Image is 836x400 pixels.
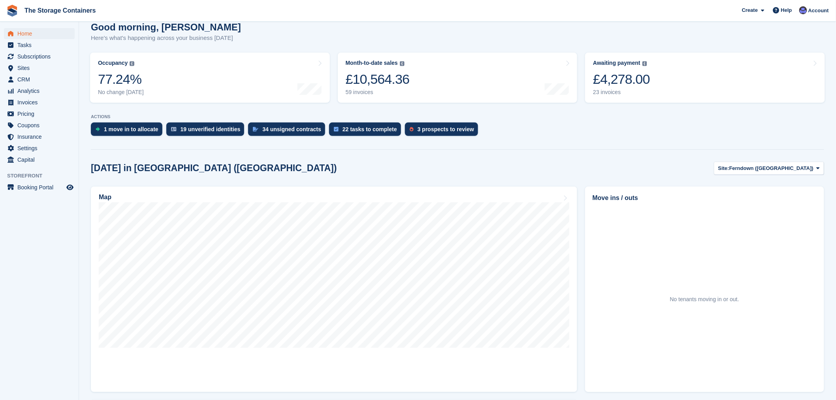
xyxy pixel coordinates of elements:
[171,127,177,132] img: verify_identity-adf6edd0f0f0b5bbfe63781bf79b02c33cf7c696d77639b501bdc392416b5a36.svg
[4,51,75,62] a: menu
[4,28,75,39] a: menu
[91,123,166,140] a: 1 move in to allocate
[17,85,65,96] span: Analytics
[253,127,258,132] img: contract_signature_icon-13c848040528278c33f63329250d36e43548de30e8caae1d1a13099fd9432cc5.svg
[248,123,329,140] a: 34 unsigned contracts
[346,60,398,66] div: Month-to-date sales
[6,5,18,17] img: stora-icon-8386f47178a22dfd0bd8f6a31ec36ba5ce8667c1dd55bd0f319d3a0aa187defe.svg
[91,163,337,174] h2: [DATE] in [GEOGRAPHIC_DATA] ([GEOGRAPHIC_DATA])
[98,89,144,96] div: No change [DATE]
[642,61,647,66] img: icon-info-grey-7440780725fd019a000dd9b08b2336e03edf1995a4989e88bcd33f0948082b44.svg
[17,28,65,39] span: Home
[17,74,65,85] span: CRM
[4,108,75,119] a: menu
[17,131,65,142] span: Insurance
[99,194,111,201] h2: Map
[334,127,339,132] img: task-75834270c22a3079a89374b754ae025e5fb1db73e45f91037f5363f120a921f8.svg
[808,7,829,15] span: Account
[17,62,65,74] span: Sites
[17,97,65,108] span: Invoices
[17,154,65,165] span: Capital
[91,187,577,392] a: Map
[262,126,321,132] div: 34 unsigned contracts
[65,183,75,192] a: Preview store
[4,40,75,51] a: menu
[346,71,410,87] div: £10,564.36
[130,61,134,66] img: icon-info-grey-7440780725fd019a000dd9b08b2336e03edf1995a4989e88bcd33f0948082b44.svg
[4,85,75,96] a: menu
[17,51,65,62] span: Subscriptions
[91,34,241,43] p: Here's what's happening across your business [DATE]
[343,126,397,132] div: 22 tasks to complete
[98,71,144,87] div: 77.24%
[799,6,807,14] img: Dan Excell
[21,4,99,17] a: The Storage Containers
[181,126,241,132] div: 19 unverified identities
[4,154,75,165] a: menu
[410,127,414,132] img: prospect-51fa495bee0391a8d652442698ab0144808aea92771e9ea1ae160a38d050c398.svg
[91,22,241,32] h1: Good morning, [PERSON_NAME]
[7,172,79,180] span: Storefront
[670,295,739,304] div: No tenants moving in or out.
[17,143,65,154] span: Settings
[4,131,75,142] a: menu
[90,53,330,103] a: Occupancy 77.24% No change [DATE]
[17,108,65,119] span: Pricing
[4,74,75,85] a: menu
[593,89,650,96] div: 23 invoices
[17,120,65,131] span: Coupons
[166,123,249,140] a: 19 unverified identities
[4,182,75,193] a: menu
[338,53,578,103] a: Month-to-date sales £10,564.36 59 invoices
[91,114,824,119] p: ACTIONS
[96,127,100,132] img: move_ins_to_allocate_icon-fdf77a2bb77ea45bf5b3d319d69a93e2d87916cf1d5bf7949dd705db3b84f3ca.svg
[17,40,65,51] span: Tasks
[346,89,410,96] div: 59 invoices
[400,61,405,66] img: icon-info-grey-7440780725fd019a000dd9b08b2336e03edf1995a4989e88bcd33f0948082b44.svg
[98,60,128,66] div: Occupancy
[4,143,75,154] a: menu
[418,126,474,132] div: 3 prospects to review
[714,162,824,175] button: Site: Ferndown ([GEOGRAPHIC_DATA])
[104,126,158,132] div: 1 move in to allocate
[329,123,405,140] a: 22 tasks to complete
[718,164,729,172] span: Site:
[4,62,75,74] a: menu
[585,53,825,103] a: Awaiting payment £4,278.00 23 invoices
[593,71,650,87] div: £4,278.00
[593,60,640,66] div: Awaiting payment
[4,120,75,131] a: menu
[17,182,65,193] span: Booking Portal
[742,6,758,14] span: Create
[4,97,75,108] a: menu
[405,123,482,140] a: 3 prospects to review
[593,193,817,203] h2: Move ins / outs
[781,6,792,14] span: Help
[729,164,813,172] span: Ferndown ([GEOGRAPHIC_DATA])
